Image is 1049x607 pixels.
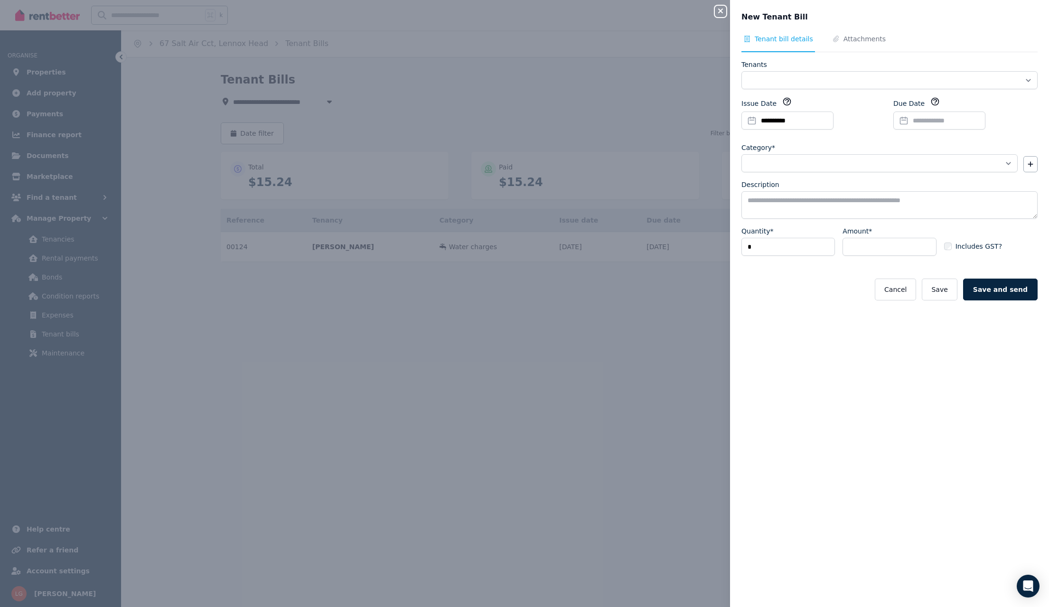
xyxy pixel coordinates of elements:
label: Description [741,180,779,189]
div: Open Intercom Messenger [1017,575,1040,598]
span: Attachments [843,34,886,44]
button: Save [922,279,957,300]
span: Includes GST? [955,242,1002,251]
nav: Tabs [741,34,1038,52]
label: Due Date [893,99,925,108]
label: Quantity* [741,226,774,236]
button: Save and send [963,279,1038,300]
label: Category* [741,143,775,152]
span: New Tenant Bill [741,11,808,23]
input: Includes GST? [944,243,952,250]
label: Issue Date [741,99,777,108]
button: Cancel [875,279,916,300]
span: Tenant bill details [755,34,813,44]
label: Tenants [741,60,767,69]
label: Amount* [843,226,872,236]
